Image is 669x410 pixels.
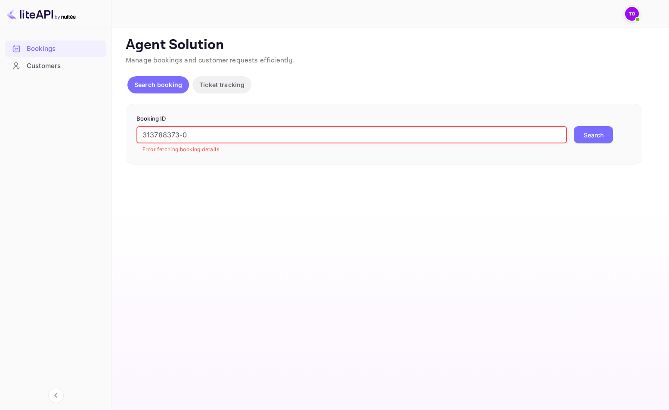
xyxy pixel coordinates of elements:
[5,40,106,57] div: Bookings
[142,145,561,154] p: Error fetching booking details
[136,126,567,143] input: Enter Booking ID (e.g., 63782194)
[126,56,294,65] span: Manage bookings and customer requests efficiently.
[199,80,245,89] p: Ticket tracking
[7,7,76,21] img: LiteAPI logo
[134,80,182,89] p: Search booking
[625,7,639,21] img: Traveloka3PS 02
[27,61,102,71] div: Customers
[27,44,102,54] div: Bookings
[5,40,106,56] a: Bookings
[48,388,64,403] button: Collapse navigation
[5,58,106,74] a: Customers
[126,37,654,54] p: Agent Solution
[136,115,632,123] p: Booking ID
[574,126,613,143] button: Search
